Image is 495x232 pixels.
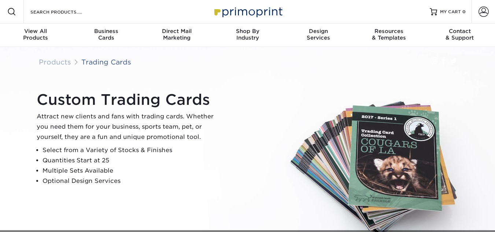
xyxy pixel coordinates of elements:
span: 0 [462,9,466,14]
a: DesignServices [283,23,354,47]
span: Contact [424,28,495,34]
div: Industry [212,28,283,41]
li: Quantities Start at 25 [43,155,220,166]
a: Trading Cards [81,58,131,66]
a: Products [39,58,71,66]
span: Business [71,28,141,34]
a: Contact& Support [424,23,495,47]
span: Design [283,28,354,34]
h1: Custom Trading Cards [37,91,220,108]
p: Attract new clients and fans with trading cards. Whether you need them for your business, sports ... [37,111,220,142]
a: Shop ByIndustry [212,23,283,47]
a: Resources& Templates [354,23,424,47]
div: Services [283,28,354,41]
input: SEARCH PRODUCTS..... [30,7,101,16]
a: BusinessCards [71,23,141,47]
img: Primoprint [211,4,284,19]
span: Shop By [212,28,283,34]
span: Resources [354,28,424,34]
li: Select from a Variety of Stocks & Finishes [43,145,220,155]
div: & Templates [354,28,424,41]
li: Multiple Sets Available [43,166,220,176]
li: Optional Design Services [43,176,220,186]
div: & Support [424,28,495,41]
div: Cards [71,28,141,41]
a: Direct MailMarketing [141,23,212,47]
span: MY CART [440,9,461,15]
span: Direct Mail [141,28,212,34]
div: Marketing [141,28,212,41]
